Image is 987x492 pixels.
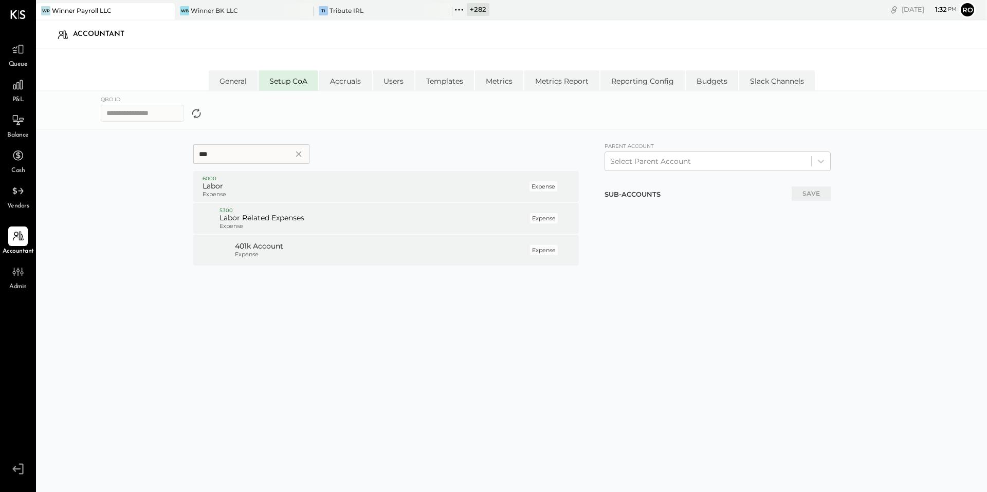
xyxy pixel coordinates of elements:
button: SAVE [792,186,831,201]
div: Tribute IRL [330,6,363,15]
li: Templates [415,70,474,91]
div: TI [319,6,328,15]
li: Slack Channels [739,70,815,91]
p: 6000 [203,175,527,182]
div: Accountant [73,26,135,43]
li: Budgets [686,70,738,91]
a: Cash [1,146,35,176]
h5: Labor [203,182,527,191]
h5: Labor Related Expenses [220,214,527,223]
span: Accountant [3,247,34,256]
label: Parent account [605,143,654,149]
p: 5300 [220,207,527,214]
div: Winner Payroll LLC [52,6,112,15]
p: Expense [235,251,527,258]
li: Accruals [319,70,372,91]
span: Vendors [7,202,29,211]
li: Metrics [475,70,523,91]
div: + 282 [467,3,489,16]
li: Users [373,70,414,91]
a: Balance [1,110,35,140]
a: Vendors [1,181,35,211]
h6: Expense [532,215,556,221]
a: Accountant [1,226,35,256]
div: WP [41,6,50,15]
h6: Expense [532,247,556,253]
span: Admin [9,282,27,292]
span: P&L [12,96,24,105]
span: Balance [7,131,29,140]
li: General [209,70,258,91]
h6: Expense [532,183,555,190]
h1: SUB-ACCOUNTS [605,190,662,199]
span: Queue [9,60,28,69]
div: [DATE] [902,5,957,14]
p: Expense [220,223,527,230]
p: Expense [203,191,527,198]
a: P&L [1,75,35,105]
li: Reporting Config [600,70,685,91]
a: Queue [1,40,35,69]
span: Cash [11,166,25,176]
button: Ro [959,2,976,18]
div: Winner BK LLC [191,6,238,15]
div: WB [180,6,189,15]
label: QBO ID [101,94,195,105]
h5: 401k Account [235,242,527,251]
li: Setup CoA [259,70,318,91]
div: copy link [889,4,899,15]
a: Admin [1,262,35,292]
li: Metrics Report [524,70,599,91]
